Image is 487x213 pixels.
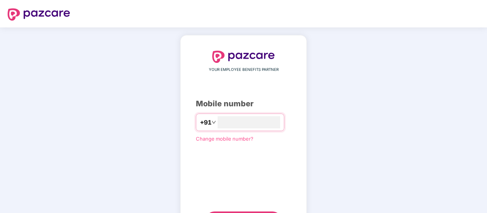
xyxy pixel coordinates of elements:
[212,51,275,63] img: logo
[211,120,216,125] span: down
[8,8,70,21] img: logo
[200,118,211,127] span: +91
[209,67,279,73] span: YOUR EMPLOYEE BENEFITS PARTNER
[196,136,253,142] a: Change mobile number?
[196,98,291,110] div: Mobile number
